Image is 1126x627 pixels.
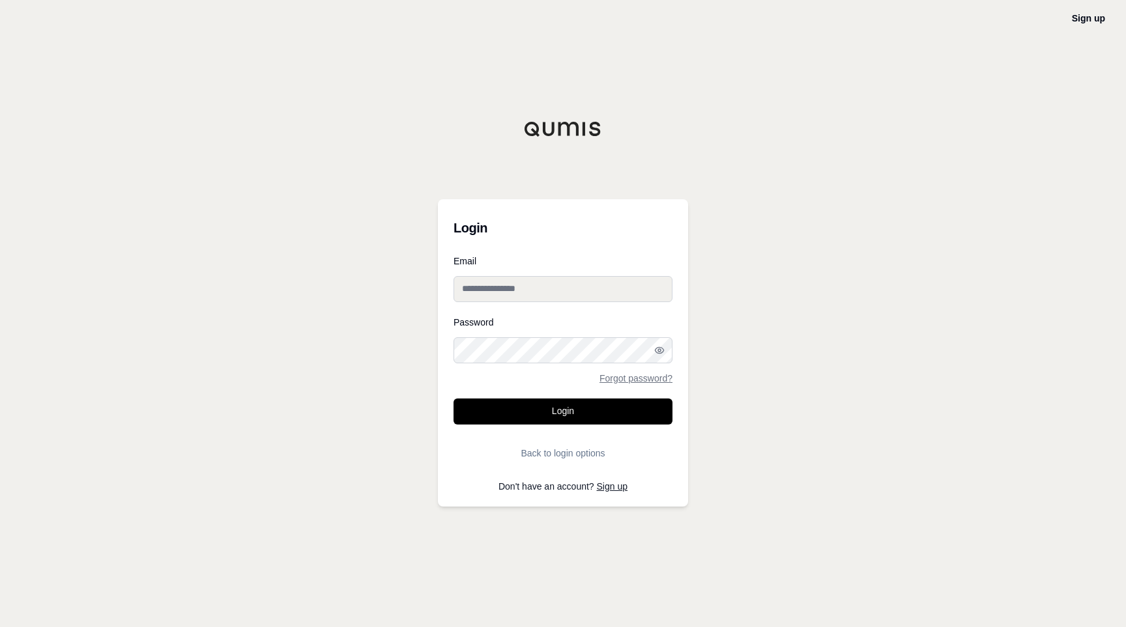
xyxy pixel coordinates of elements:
[454,482,672,491] p: Don't have an account?
[454,215,672,241] h3: Login
[454,440,672,466] button: Back to login options
[454,318,672,327] label: Password
[1072,13,1105,23] a: Sign up
[454,398,672,425] button: Login
[599,374,672,383] a: Forgot password?
[524,121,602,137] img: Qumis
[454,257,672,266] label: Email
[597,481,628,492] a: Sign up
